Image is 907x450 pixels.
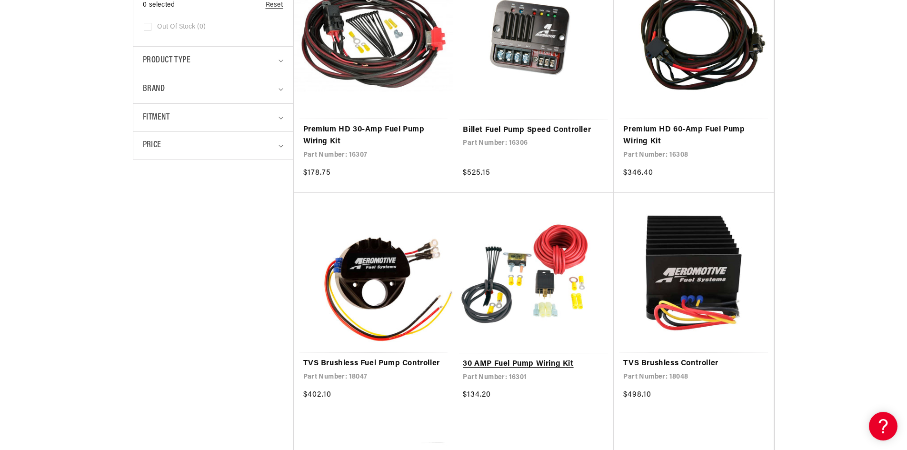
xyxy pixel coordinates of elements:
span: Price [143,139,161,152]
summary: Fitment (0 selected) [143,104,283,132]
span: Product type [143,54,191,68]
span: Brand [143,82,165,96]
span: Out of stock (0) [157,23,206,31]
summary: Price [143,132,283,159]
summary: Brand (0 selected) [143,75,283,103]
a: TVS Brushless Fuel Pump Controller [303,358,444,370]
a: Billet Fuel Pump Speed Controller [463,124,604,137]
a: Premium HD 30-Amp Fuel Pump Wiring Kit [303,124,444,148]
a: TVS Brushless Controller [623,358,764,370]
a: Premium HD 60-Amp Fuel Pump Wiring Kit [623,124,764,148]
summary: Product type (0 selected) [143,47,283,75]
span: Fitment [143,111,170,125]
a: 30 AMP Fuel Pump Wiring Kit [463,358,604,370]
